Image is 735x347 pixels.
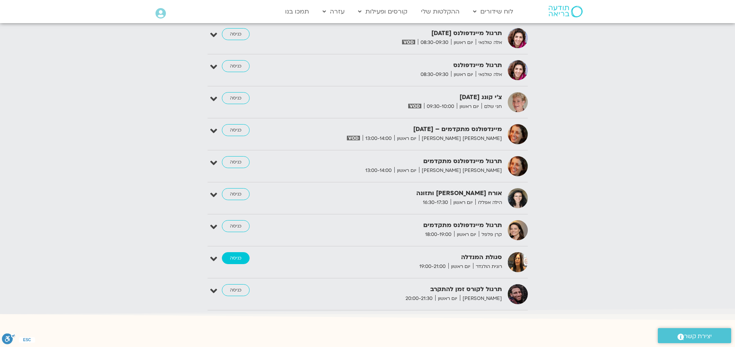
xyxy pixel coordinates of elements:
[363,167,394,175] span: 13:00-14:00
[419,167,502,175] span: [PERSON_NAME] [PERSON_NAME]
[313,156,502,167] strong: תרגול מיינדפולנס מתקדמים
[222,284,250,296] a: כניסה
[424,103,457,111] span: 09:30-10:00
[658,328,731,343] a: יצירת קשר
[473,263,502,271] span: רונית הולנדר
[448,263,473,271] span: יום ראשון
[451,71,476,79] span: יום ראשון
[222,28,250,40] a: כניסה
[479,231,502,239] span: קרן פלפל
[403,295,435,303] span: 20:00-21:30
[419,135,502,143] span: [PERSON_NAME] [PERSON_NAME]
[222,188,250,200] a: כניסה
[684,331,712,342] span: יצירת קשר
[451,199,475,207] span: יום ראשון
[454,231,479,239] span: יום ראשון
[476,39,502,47] span: אלה טולנאי
[422,231,454,239] span: 18:00-19:00
[417,263,448,271] span: 19:00-21:00
[451,39,476,47] span: יום ראשון
[313,220,502,231] strong: תרגול מיינדפולנס מתקדמים
[408,104,421,108] img: vodicon
[354,4,411,19] a: קורסים ופעילות
[319,4,348,19] a: עזרה
[363,135,394,143] span: 13:00-14:00
[222,252,250,264] a: כניסה
[313,284,502,295] strong: תרגול לקורס זמן להתקרב
[394,135,419,143] span: יום ראשון
[417,4,463,19] a: ההקלטות שלי
[313,60,502,71] strong: תרגול מיינדפולנס
[222,220,250,232] a: כניסה
[418,39,451,47] span: 08:30-09:30
[313,28,502,39] strong: תרגול מיינדפולנס [DATE]
[457,103,482,111] span: יום ראשון
[420,199,451,207] span: 16:30-17:30
[313,92,502,103] strong: צ’י קונג [DATE]
[313,188,502,199] strong: אורח [PERSON_NAME] ותזונה
[222,124,250,136] a: כניסה
[482,103,502,111] span: חני שלם
[313,252,502,263] strong: סגולת המנדלה
[222,156,250,168] a: כניסה
[347,136,360,140] img: vodicon
[435,295,460,303] span: יום ראשון
[460,295,502,303] span: [PERSON_NAME]
[394,167,419,175] span: יום ראשון
[469,4,517,19] a: לוח שידורים
[222,60,250,72] a: כניסה
[281,4,313,19] a: תמכו בנו
[476,71,502,79] span: אלה טולנאי
[475,199,502,207] span: הילה אפללו
[418,71,451,79] span: 08:30-09:30
[222,92,250,104] a: כניסה
[402,40,415,44] img: vodicon
[549,6,583,17] img: תודעה בריאה
[313,124,502,135] strong: מיינדפולנס מתקדמים – [DATE]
